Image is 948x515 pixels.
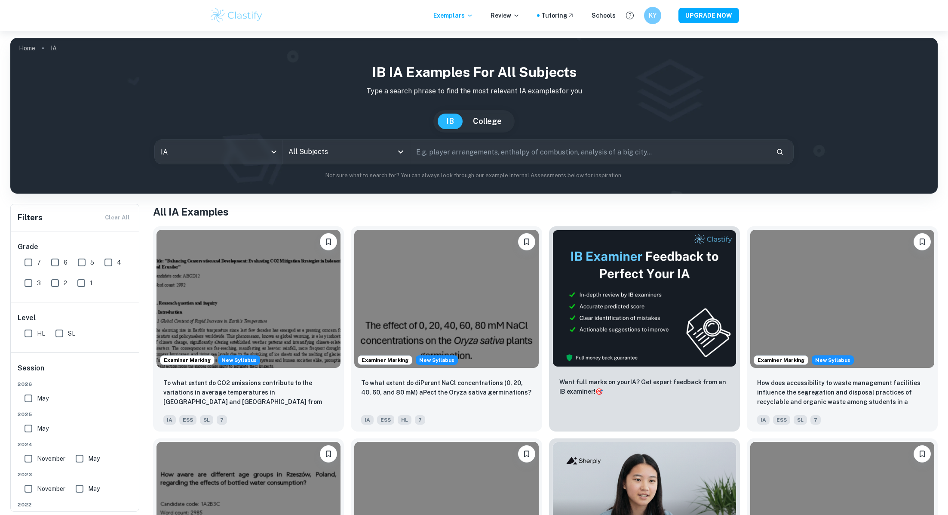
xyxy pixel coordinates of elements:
span: 2 [64,278,67,288]
span: 2023 [18,471,133,478]
span: ESS [377,415,394,425]
button: Bookmark [518,233,535,250]
a: Examiner MarkingStarting from the May 2026 session, the ESS IA requirements have changed. We crea... [153,226,344,432]
span: 7 [415,415,425,425]
span: New Syllabus [812,355,854,365]
h6: Filters [18,212,43,224]
h1: IB IA examples for all subjects [17,62,931,83]
button: UPGRADE NOW [678,8,739,23]
img: Clastify logo [209,7,264,24]
span: New Syllabus [416,355,458,365]
button: IB [438,114,463,129]
button: Search [773,145,787,159]
p: IA [51,43,57,53]
h1: All IA Examples [153,204,938,219]
span: IA [757,415,770,425]
h6: Session [18,363,133,380]
a: Home [19,42,35,54]
p: How does accessibility to waste management facilities influence the segregation and disposal prac... [757,378,927,407]
h6: Level [18,313,133,323]
img: Thumbnail [552,230,736,367]
span: 2025 [18,410,133,418]
img: ESS IA example thumbnail: How does accessibility to waste manageme [750,230,934,368]
span: 5 [90,258,94,267]
span: May [88,454,100,463]
button: Open [395,146,407,158]
img: profile cover [10,38,938,194]
span: 1 [90,278,92,288]
p: Want full marks on your IA ? Get expert feedback from an IB examiner! [559,377,730,396]
div: Starting from the May 2026 session, the ESS IA requirements have changed. We created this exempla... [218,355,260,365]
button: KY [644,7,661,24]
span: November [37,454,65,463]
span: 2022 [18,501,133,509]
span: 3 [37,278,41,288]
span: IA [163,415,176,425]
span: 6 [64,258,67,267]
img: ESS IA example thumbnail: To what extent do CO2 emissions contribu [156,230,341,368]
span: 7 [810,415,821,425]
span: SL [200,415,213,425]
p: To what extent do CO2 emissions contribute to the variations in average temperatures in Indonesia... [163,378,334,407]
span: HL [398,415,411,425]
img: ESS IA example thumbnail: To what extent do diPerent NaCl concentr [354,230,538,368]
a: Schools [592,11,616,20]
span: SL [68,329,75,338]
h6: Grade [18,242,133,252]
span: May [37,424,49,433]
span: Examiner Marking [160,356,214,364]
span: 7 [37,258,41,267]
button: Bookmark [518,445,535,463]
button: College [464,114,510,129]
div: Starting from the May 2026 session, the ESS IA requirements have changed. We created this exempla... [416,355,458,365]
span: IA [361,415,374,425]
span: 2024 [18,441,133,448]
span: HL [37,329,45,338]
a: ThumbnailWant full marks on yourIA? Get expert feedback from an IB examiner! [549,226,740,432]
p: Exemplars [433,11,473,20]
span: Examiner Marking [754,356,808,364]
span: November [37,484,65,493]
p: Not sure what to search for? You can always look through our example Internal Assessments below f... [17,171,931,180]
p: Review [491,11,520,20]
a: Tutoring [541,11,574,20]
button: Bookmark [320,233,337,250]
span: 7 [217,415,227,425]
h6: KY [647,11,657,20]
span: 🎯 [595,388,603,395]
span: 4 [117,258,121,267]
span: Examiner Marking [358,356,412,364]
span: SL [794,415,807,425]
div: IA [155,140,282,164]
p: To what extent do diPerent NaCl concentrations (0, 20, 40, 60, and 80 mM) aPect the Oryza sativa ... [361,378,531,397]
button: Bookmark [914,233,931,250]
button: Bookmark [320,445,337,463]
button: Help and Feedback [623,8,637,23]
span: 2026 [18,380,133,388]
span: ESS [773,415,790,425]
a: Examiner MarkingStarting from the May 2026 session, the ESS IA requirements have changed. We crea... [351,226,542,432]
span: May [37,394,49,403]
a: Examiner MarkingStarting from the May 2026 session, the ESS IA requirements have changed. We crea... [747,226,938,432]
input: E.g. player arrangements, enthalpy of combustion, analysis of a big city... [410,140,769,164]
span: ESS [179,415,196,425]
button: Bookmark [914,445,931,463]
p: Type a search phrase to find the most relevant IA examples for you [17,86,931,96]
span: May [88,484,100,493]
div: Starting from the May 2026 session, the ESS IA requirements have changed. We created this exempla... [812,355,854,365]
span: New Syllabus [218,355,260,365]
